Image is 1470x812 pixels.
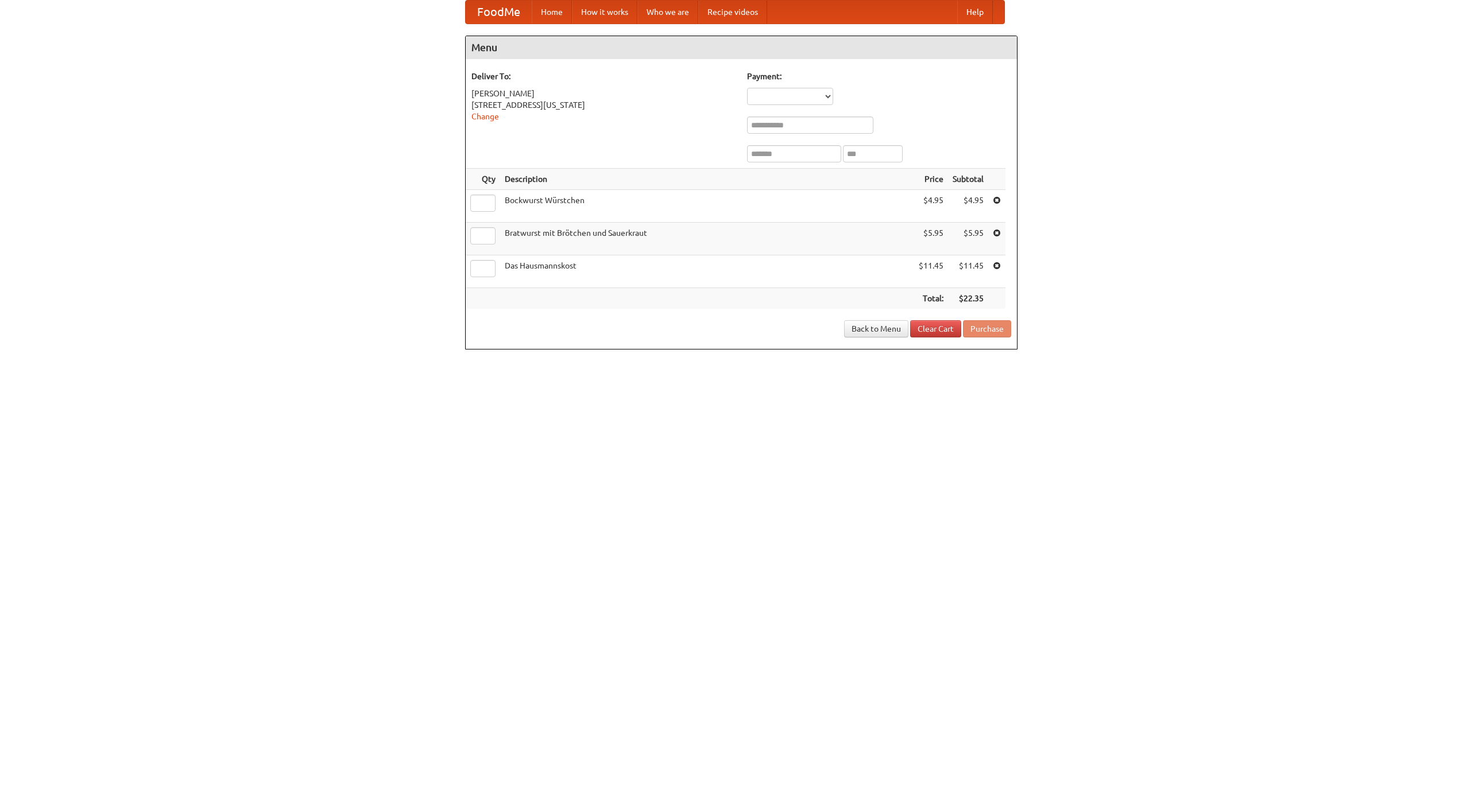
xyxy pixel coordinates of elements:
[747,71,1011,82] h5: Payment:
[948,190,988,223] td: $4.95
[471,112,499,121] a: Change
[948,223,988,255] td: $5.95
[957,1,993,24] a: Help
[637,1,698,24] a: Who we are
[963,320,1011,337] button: Purchase
[500,255,914,288] td: Das Hausmannskost
[914,190,948,223] td: $4.95
[914,223,948,255] td: $5.95
[466,36,1017,59] h4: Menu
[910,320,961,337] a: Clear Cart
[466,169,500,190] th: Qty
[500,190,914,223] td: Bockwurst Würstchen
[500,223,914,255] td: Bratwurst mit Brötchen und Sauerkraut
[698,1,767,24] a: Recipe videos
[471,99,736,111] div: [STREET_ADDRESS][US_STATE]
[471,88,736,99] div: [PERSON_NAME]
[914,288,948,309] th: Total:
[532,1,572,24] a: Home
[844,320,908,337] a: Back to Menu
[914,255,948,288] td: $11.45
[914,169,948,190] th: Price
[948,255,988,288] td: $11.45
[466,1,532,24] a: FoodMe
[471,71,736,82] h5: Deliver To:
[948,288,988,309] th: $22.35
[572,1,637,24] a: How it works
[500,169,914,190] th: Description
[948,169,988,190] th: Subtotal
